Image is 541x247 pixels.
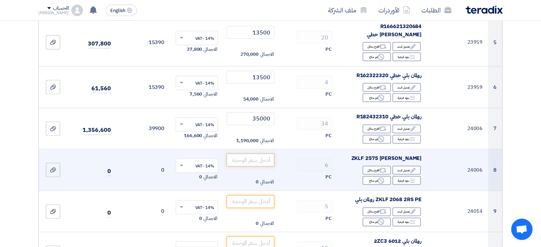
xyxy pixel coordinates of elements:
[243,96,259,103] span: 54,000
[190,91,202,98] span: 7,560
[392,93,421,102] div: بنود فرعية
[362,176,391,185] div: غير متاح
[106,5,137,16] button: English
[362,93,391,102] div: غير متاح
[362,42,391,51] div: اقترح بدائل
[236,137,259,144] span: 1,190,000
[176,31,218,45] ng-select: VAT
[362,124,391,133] div: اقترح بدائل
[227,112,275,125] input: أدخل سعر الوحدة
[260,220,274,227] span: الاجمالي
[116,149,170,191] td: 0
[297,117,332,130] input: RFQ_STEP1.ITEMS.2.AMOUNT_TITLE
[392,218,421,226] div: بنود فرعية
[116,18,170,66] td: 15390
[367,22,421,38] span: R166621320684 [PERSON_NAME] خطي
[511,219,532,240] a: Open chat
[88,39,111,48] span: 307,800
[227,195,275,208] input: أدخل سعر الوحدة
[83,126,111,135] span: 1,356,600
[256,178,259,186] span: 0
[53,5,68,11] div: الحساب
[356,71,422,79] span: رولمان بلي خطي R162322320
[91,84,111,93] span: 61,560
[356,113,422,120] span: رولمان بلي خطي R182432310
[203,132,217,139] span: الاجمالي
[427,66,488,108] td: 23959
[116,66,170,108] td: 15390
[176,76,218,90] ng-select: VAT
[355,195,421,203] span: ZKLF 2068 2RS PE رولمان بلي
[176,200,218,214] ng-select: VAT
[488,66,502,108] td: 6
[227,154,275,166] input: أدخل سعر الوحدة
[240,51,259,58] span: 270,000
[488,108,502,149] td: 7
[362,52,391,61] div: غير متاح
[374,237,421,245] span: رولمان بلي 6012 2ZC3
[260,51,274,58] span: الاجمالي
[260,178,274,186] span: الاجمالي
[297,76,332,88] input: RFQ_STEP1.ITEMS.2.AMOUNT_TITLE
[176,159,218,173] ng-select: VAT
[199,215,202,222] span: 0
[184,132,202,139] span: 166,600
[362,207,391,216] div: اقترح بدائل
[416,2,457,18] a: الطلبات
[427,108,488,149] td: 24006
[297,159,332,171] input: RFQ_STEP1.ITEMS.2.AMOUNT_TITLE
[325,173,332,181] span: PC
[260,137,274,144] span: الاجمالي
[107,167,111,176] span: 0
[260,96,274,103] span: الاجمالي
[297,31,332,44] input: RFQ_STEP1.ITEMS.2.AMOUNT_TITLE
[392,207,421,216] div: تعديل البند
[256,220,259,227] span: 0
[227,71,275,84] input: أدخل سعر الوحدة
[392,176,421,185] div: بنود فرعية
[116,190,170,232] td: 0
[466,6,503,14] img: Teradix logo
[325,91,332,98] span: PC
[325,215,332,222] span: PC
[362,83,391,92] div: اقترح بدائل
[116,108,170,149] td: 39900
[38,11,69,15] div: [PERSON_NAME]
[392,166,421,174] div: تعديل البند
[203,91,217,98] span: الاجمالي
[488,18,502,66] td: 5
[107,209,111,218] span: 0
[203,173,217,181] span: الاجمالي
[488,190,502,232] td: 9
[392,42,421,51] div: تعديل البند
[362,135,391,144] div: غير متاح
[392,52,421,61] div: بنود فرعية
[351,154,421,162] span: ZKLF 2575 [PERSON_NAME]
[373,2,416,18] a: الأوردرات
[199,173,202,181] span: 0
[392,83,421,92] div: تعديل البند
[187,46,202,53] span: 37,800
[488,149,502,191] td: 8
[203,215,217,222] span: الاجمالي
[427,18,488,66] td: 23959
[362,218,391,226] div: غير متاح
[322,2,373,18] a: ملف الشركة
[427,190,488,232] td: 24014
[325,46,332,53] span: PC
[297,200,332,213] input: RFQ_STEP1.ITEMS.2.AMOUNT_TITLE
[362,166,391,174] div: اقترح بدائل
[325,132,332,139] span: PC
[392,124,421,133] div: تعديل البند
[203,46,217,53] span: الاجمالي
[392,135,421,144] div: بنود فرعية
[427,149,488,191] td: 24006
[110,8,125,13] span: English
[227,26,275,39] input: أدخل سعر الوحدة
[71,5,83,16] img: profile_test.png
[176,117,218,131] ng-select: VAT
